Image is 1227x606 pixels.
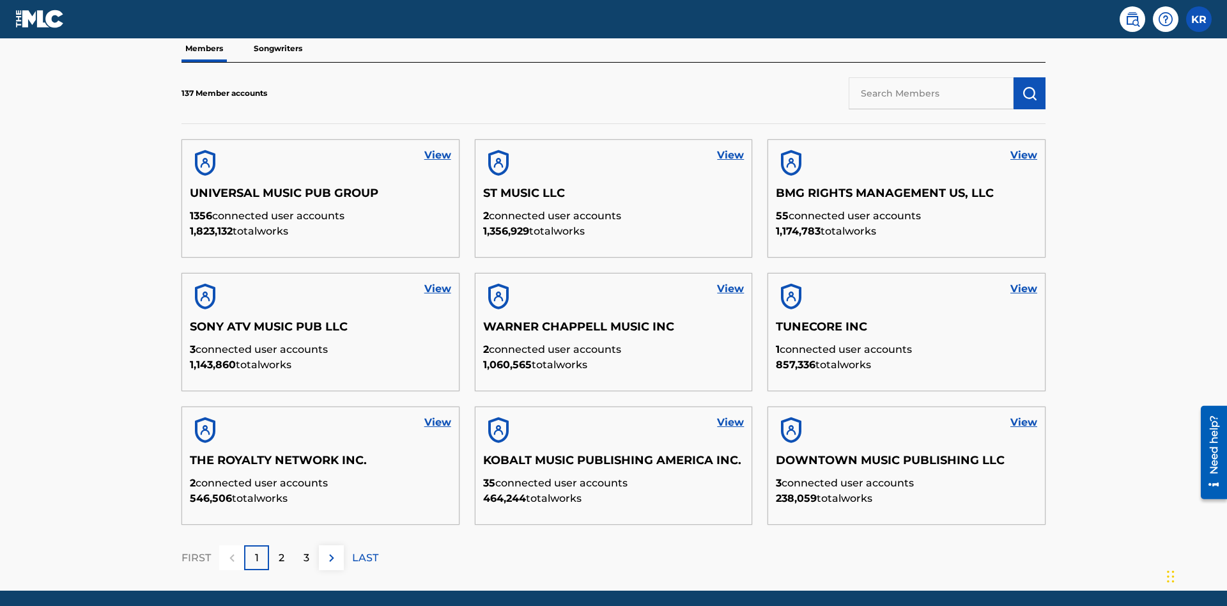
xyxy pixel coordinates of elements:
h5: THE ROYALTY NETWORK INC. [190,453,451,476]
span: 2 [483,210,489,222]
p: total works [190,224,451,239]
p: connected user accounts [483,342,745,357]
img: search [1125,12,1140,27]
img: account [776,281,806,312]
span: 857,336 [776,359,815,371]
span: 1 [776,343,780,355]
iframe: Chat Widget [1163,545,1227,606]
a: View [717,415,744,430]
p: total works [776,491,1037,506]
span: 1,356,929 [483,225,529,237]
input: Search Members [849,77,1014,109]
h5: UNIVERSAL MUSIC PUB GROUP [190,186,451,208]
p: total works [483,491,745,506]
img: right [324,550,339,566]
a: View [717,281,744,297]
span: 1,143,860 [190,359,236,371]
p: total works [483,224,745,239]
img: help [1158,12,1173,27]
p: connected user accounts [190,208,451,224]
a: View [1010,281,1037,297]
p: connected user accounts [190,476,451,491]
p: Songwriters [250,35,306,62]
span: 546,506 [190,492,232,504]
span: 55 [776,210,789,222]
img: account [483,148,514,178]
p: connected user accounts [483,476,745,491]
a: View [1010,148,1037,163]
h5: SONY ATV MUSIC PUB LLC [190,320,451,342]
p: connected user accounts [776,342,1037,357]
img: account [776,148,806,178]
div: User Menu [1186,6,1212,32]
p: FIRST [181,550,211,566]
span: 3 [776,477,782,489]
span: 238,059 [776,492,817,504]
p: Members [181,35,227,62]
img: MLC Logo [15,10,65,28]
p: total works [190,357,451,373]
a: Public Search [1120,6,1145,32]
a: View [1010,415,1037,430]
img: account [190,148,220,178]
a: View [424,148,451,163]
span: 1356 [190,210,212,222]
span: 1,174,783 [776,225,821,237]
p: 2 [279,550,284,566]
a: View [424,415,451,430]
iframe: Resource Center [1191,401,1227,506]
a: View [717,148,744,163]
span: 3 [190,343,196,355]
div: Help [1153,6,1178,32]
p: total works [776,224,1037,239]
span: 2 [483,343,489,355]
div: Drag [1167,557,1175,596]
img: account [483,415,514,446]
p: total works [190,491,451,506]
h5: BMG RIGHTS MANAGEMENT US, LLC [776,186,1037,208]
span: 464,244 [483,492,526,504]
h5: TUNECORE INC [776,320,1037,342]
p: connected user accounts [776,476,1037,491]
img: account [190,415,220,446]
img: Search Works [1022,86,1037,101]
img: account [190,281,220,312]
p: 1 [255,550,259,566]
a: View [424,281,451,297]
p: total works [483,357,745,373]
span: 2 [190,477,196,489]
span: 1,060,565 [483,359,532,371]
h5: ST MUSIC LLC [483,186,745,208]
p: 137 Member accounts [181,88,267,99]
p: connected user accounts [483,208,745,224]
img: account [483,281,514,312]
h5: KOBALT MUSIC PUBLISHING AMERICA INC. [483,453,745,476]
span: 35 [483,477,495,489]
p: connected user accounts [776,208,1037,224]
img: account [776,415,806,446]
p: connected user accounts [190,342,451,357]
span: 1,823,132 [190,225,233,237]
p: LAST [352,550,378,566]
h5: WARNER CHAPPELL MUSIC INC [483,320,745,342]
p: total works [776,357,1037,373]
h5: DOWNTOWN MUSIC PUBLISHING LLC [776,453,1037,476]
p: 3 [304,550,309,566]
